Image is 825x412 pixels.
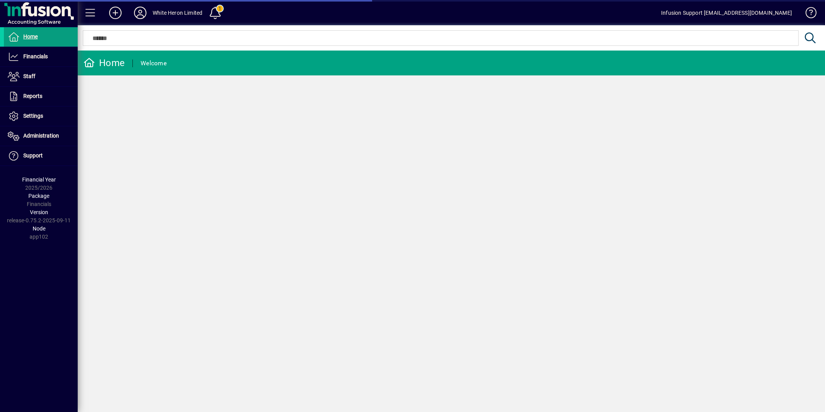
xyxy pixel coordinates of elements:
[30,209,48,215] span: Version
[23,73,35,79] span: Staff
[4,67,78,86] a: Staff
[23,33,38,40] span: Home
[661,7,792,19] div: Infusion Support [EMAIL_ADDRESS][DOMAIN_NAME]
[800,2,815,27] a: Knowledge Base
[28,193,49,199] span: Package
[128,6,153,20] button: Profile
[4,87,78,106] a: Reports
[103,6,128,20] button: Add
[84,57,125,69] div: Home
[22,176,56,183] span: Financial Year
[4,146,78,166] a: Support
[4,106,78,126] a: Settings
[141,57,167,70] div: Welcome
[4,47,78,66] a: Financials
[23,133,59,139] span: Administration
[4,126,78,146] a: Administration
[33,225,45,232] span: Node
[153,7,202,19] div: White Heron Limited
[23,113,43,119] span: Settings
[23,93,42,99] span: Reports
[23,53,48,59] span: Financials
[23,152,43,159] span: Support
